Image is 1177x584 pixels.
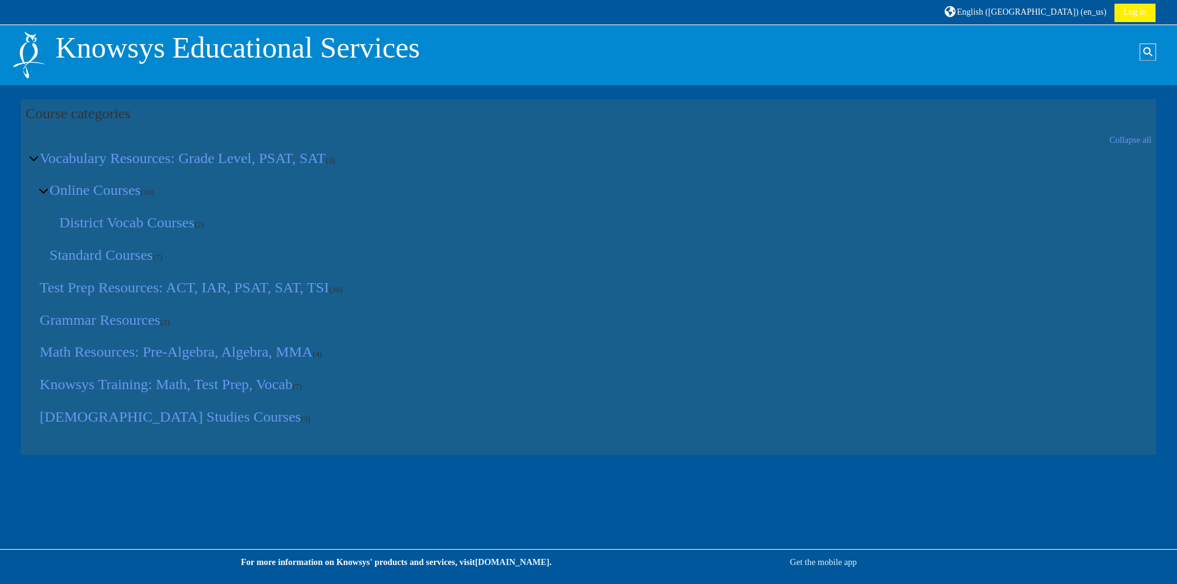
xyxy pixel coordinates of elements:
span: Number of courses [153,252,162,262]
span: Number of courses [140,188,154,197]
a: Get the mobile app [790,557,857,567]
span: Number of courses [160,317,170,327]
a: Grammar Resources [40,312,161,328]
a: [DEMOGRAPHIC_DATA] Studies Courses [40,409,301,425]
a: Home [12,49,46,59]
a: District Vocab Courses [59,214,194,230]
a: Math Resources: Pre-Algebra, Algebra, MMA [40,344,313,360]
a: Test Prep Resources: ACT, IAR, PSAT, SAT, TSI [40,279,329,295]
a: Knowsys Training: Math, Test Prep, Vocab [40,376,292,392]
a: Standard Courses [50,247,153,263]
span: Number of courses [313,349,322,358]
h2: Course categories [26,105,1151,123]
a: Collapse all [1110,135,1152,145]
span: Number of courses [194,220,204,229]
span: Number of courses [301,414,311,423]
span: English ([GEOGRAPHIC_DATA]) ‎(en_us)‎ [957,7,1107,17]
a: Log in [1114,4,1156,22]
a: English ([GEOGRAPHIC_DATA]) ‎(en_us)‎ [943,2,1108,21]
img: Logo [12,30,46,80]
strong: For more information on Knowsys' products and services, visit . [241,557,552,567]
a: Online Courses [50,182,141,198]
a: Vocabulary Resources: Grade Level, PSAT, SAT [40,150,326,166]
span: Number of courses [329,285,343,294]
a: [DOMAIN_NAME] [475,557,549,567]
p: Knowsys Educational Services [55,30,420,66]
span: Number of courses [292,382,302,391]
span: Number of courses [326,156,335,165]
